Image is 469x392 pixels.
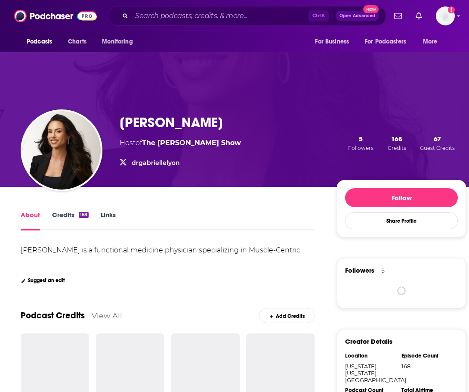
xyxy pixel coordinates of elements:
[391,9,405,23] a: Show notifications dropdown
[401,352,452,359] div: Episode Count
[27,36,52,48] span: Podcasts
[401,363,452,370] div: 168
[92,311,122,320] a: View All
[132,159,180,167] a: drgabriellelyon
[436,6,455,25] img: User Profile
[345,188,458,207] button: Follow
[423,36,438,48] span: More
[420,145,455,151] span: Guest Credits
[102,36,133,48] span: Monitoring
[132,9,309,23] input: Search podcasts, credits, & more...
[381,267,385,274] div: 5
[385,134,409,152] button: 168Credits
[448,6,455,13] svg: Add a profile image
[142,139,241,147] a: The Dr. Gabrielle Lyon Show
[120,114,223,131] h1: [PERSON_NAME]
[345,337,392,345] h3: Creator Details
[348,145,373,151] span: Followers
[21,34,63,50] button: open menu
[22,111,101,190] img: Dr. Gabrielle Lyon
[436,6,455,25] span: Logged in as nicole.koremenos
[62,34,92,50] a: Charts
[309,10,329,22] span: Ctrl K
[315,36,349,48] span: For Business
[21,211,40,230] a: About
[21,310,85,321] a: Podcast Credits
[136,139,241,147] span: of
[434,135,441,143] span: 67
[417,34,448,50] button: open menu
[345,212,458,229] button: Share Profile
[52,211,89,230] a: Credits168
[101,211,116,230] a: Links
[21,277,65,283] a: Suggest an edit
[345,266,374,274] span: Followers
[14,8,97,24] img: Podchaser - Follow, Share and Rate Podcasts
[363,5,379,13] span: New
[436,6,455,25] button: Show profile menu
[309,34,360,50] button: open menu
[96,34,144,50] button: open menu
[346,134,376,152] button: 5Followers
[345,352,396,359] div: Location
[345,363,396,383] div: [US_STATE], [US_STATE], [GEOGRAPHIC_DATA]
[412,9,426,23] a: Show notifications dropdown
[336,11,379,21] button: Open AdvancedNew
[339,14,375,18] span: Open Advanced
[417,134,457,152] button: 67Guest Credits
[79,212,89,218] div: 168
[359,135,363,143] span: 5
[21,246,302,266] div: [PERSON_NAME] is a functional medicine physician specializing in Muscle-Centric Medicine.
[365,36,406,48] span: For Podcasters
[359,34,419,50] button: open menu
[120,139,136,147] span: Host
[68,36,86,48] span: Charts
[391,135,402,143] span: 168
[108,6,386,26] div: Search podcasts, credits, & more...
[259,308,315,323] a: Add Credits
[388,145,406,151] span: Credits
